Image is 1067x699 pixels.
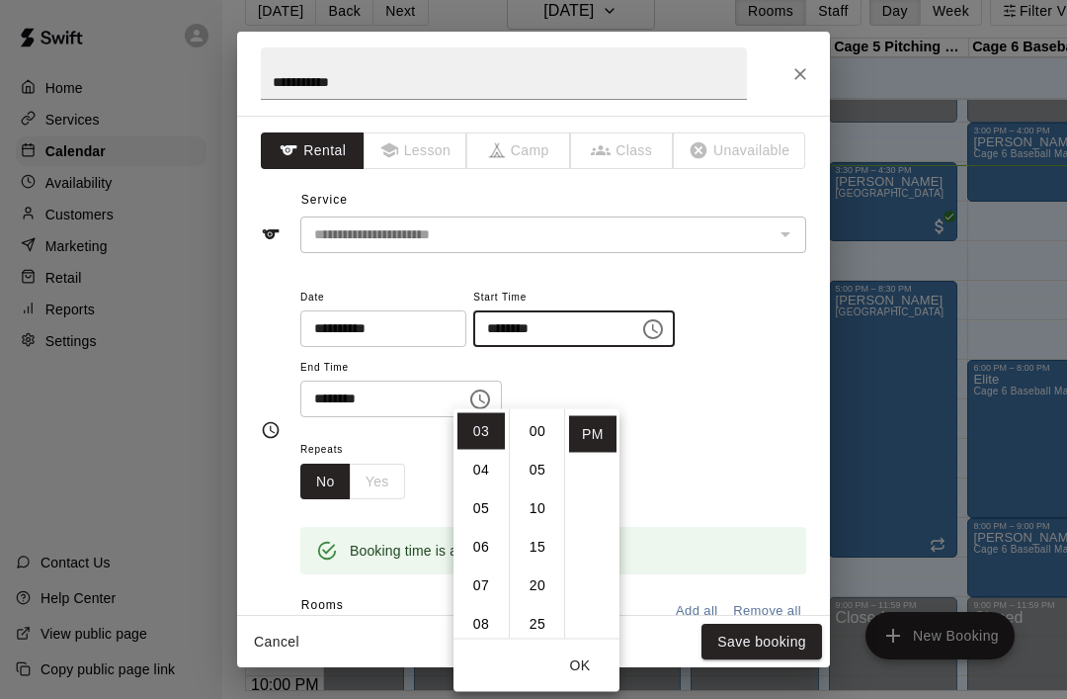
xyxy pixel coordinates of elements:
[633,309,673,349] button: Choose time, selected time is 3:30 PM
[473,285,675,311] span: Start Time
[674,132,806,169] span: The type of an existing booking cannot be changed
[300,355,502,382] span: End Time
[457,413,505,450] li: 3 hours
[509,409,564,639] ul: Select minutes
[261,132,365,169] button: Rental
[457,452,505,488] li: 4 hours
[569,416,616,453] li: PM
[548,648,612,684] button: OK
[514,529,561,566] li: 15 minutes
[728,596,806,627] button: Remove all
[300,285,466,311] span: Date
[365,132,468,169] span: The type of an existing booking cannot be changed
[514,413,561,450] li: 0 minutes
[571,132,675,169] span: The type of an existing booking cannot be changed
[300,310,452,347] input: Choose date, selected date is Oct 22, 2025
[701,624,822,660] button: Save booking
[300,437,421,464] span: Repeats
[460,380,500,419] button: Choose time, selected time is 5:00 PM
[457,568,505,604] li: 7 hours
[300,217,806,253] div: The service of an existing booking cannot be changed
[457,529,505,566] li: 6 hours
[665,596,728,627] button: Add all
[514,568,561,604] li: 20 minutes
[300,464,351,500] button: No
[457,490,505,527] li: 5 hours
[467,132,571,169] span: The type of an existing booking cannot be changed
[514,490,561,527] li: 10 minutes
[245,624,308,660] button: Cancel
[300,464,405,500] div: outlined button group
[514,606,561,643] li: 25 minutes
[301,193,348,207] span: Service
[350,533,506,568] div: Booking time is available
[453,409,509,639] ul: Select hours
[301,598,344,612] span: Rooms
[261,224,281,244] svg: Service
[514,452,561,488] li: 5 minutes
[457,606,505,643] li: 8 hours
[261,420,281,440] svg: Timing
[564,409,619,639] ul: Select meridiem
[782,56,818,92] button: Close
